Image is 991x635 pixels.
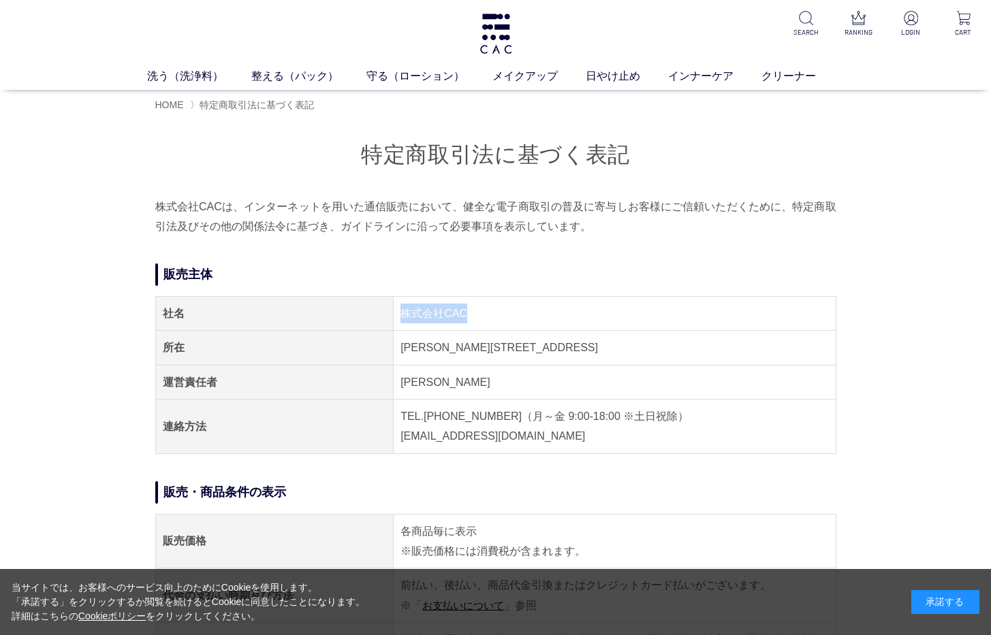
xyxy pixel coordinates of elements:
th: 所在 [155,331,394,365]
td: TEL.[PHONE_NUMBER]（月～金 9:00-18:00 ※土日祝除） [EMAIL_ADDRESS][DOMAIN_NAME] [394,400,836,454]
div: 承諾する [911,590,979,614]
a: 日やけ止め [586,67,668,84]
a: CART [947,11,980,37]
a: 整える（パック） [251,67,366,84]
a: SEARCH [789,11,823,37]
a: クリーナー [761,67,844,84]
td: 株式会社CAC [394,297,836,331]
a: HOME [155,99,184,110]
h1: 特定商取引法に基づく表記 [155,140,836,169]
td: 各商品毎に表示 ※販売価格には消費税が含まれます。 [394,514,836,568]
img: logo [478,14,514,54]
p: CART [947,27,980,37]
p: RANKING [842,27,875,37]
th: 代金の支払い時期及び方法 [155,568,394,623]
a: RANKING [842,11,875,37]
p: LOGIN [894,27,928,37]
td: 前払い、後払い、商品代金引換またはクレジットカード払いがございます。 ※「 」参照 [394,568,836,623]
span: 特定商取引法に基づく表記 [200,99,314,110]
a: 洗う（洗浄料） [147,67,251,84]
a: メイクアップ [492,67,586,84]
a: インナーケア [668,67,761,84]
a: LOGIN [894,11,928,37]
th: 連絡方法 [155,400,394,454]
a: 守る（ローション） [366,67,492,84]
li: 〉 [190,99,317,112]
a: Cookieポリシー [78,610,146,621]
p: SEARCH [789,27,823,37]
td: [PERSON_NAME][STREET_ADDRESS] [394,331,836,365]
p: 株式会社CACは、インターネットを用いた通信販売において、健全な電子商取引の普及に寄与しお客様にご信頼いただくために、特定商取引法及びその他の関係法令に基づき、ガイドラインに沿って必要事項を表示... [155,197,836,237]
td: [PERSON_NAME] [394,365,836,399]
h2: 販売・商品条件の表示 [155,481,836,504]
h2: 販売主体 [155,263,836,286]
div: 当サイトでは、お客様へのサービス向上のためにCookieを使用します。 「承諾する」をクリックするか閲覧を続けるとCookieに同意したことになります。 詳細はこちらの をクリックしてください。 [12,581,366,623]
th: 運営責任者 [155,365,394,399]
th: 社名 [155,297,394,331]
th: 販売価格 [155,514,394,568]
